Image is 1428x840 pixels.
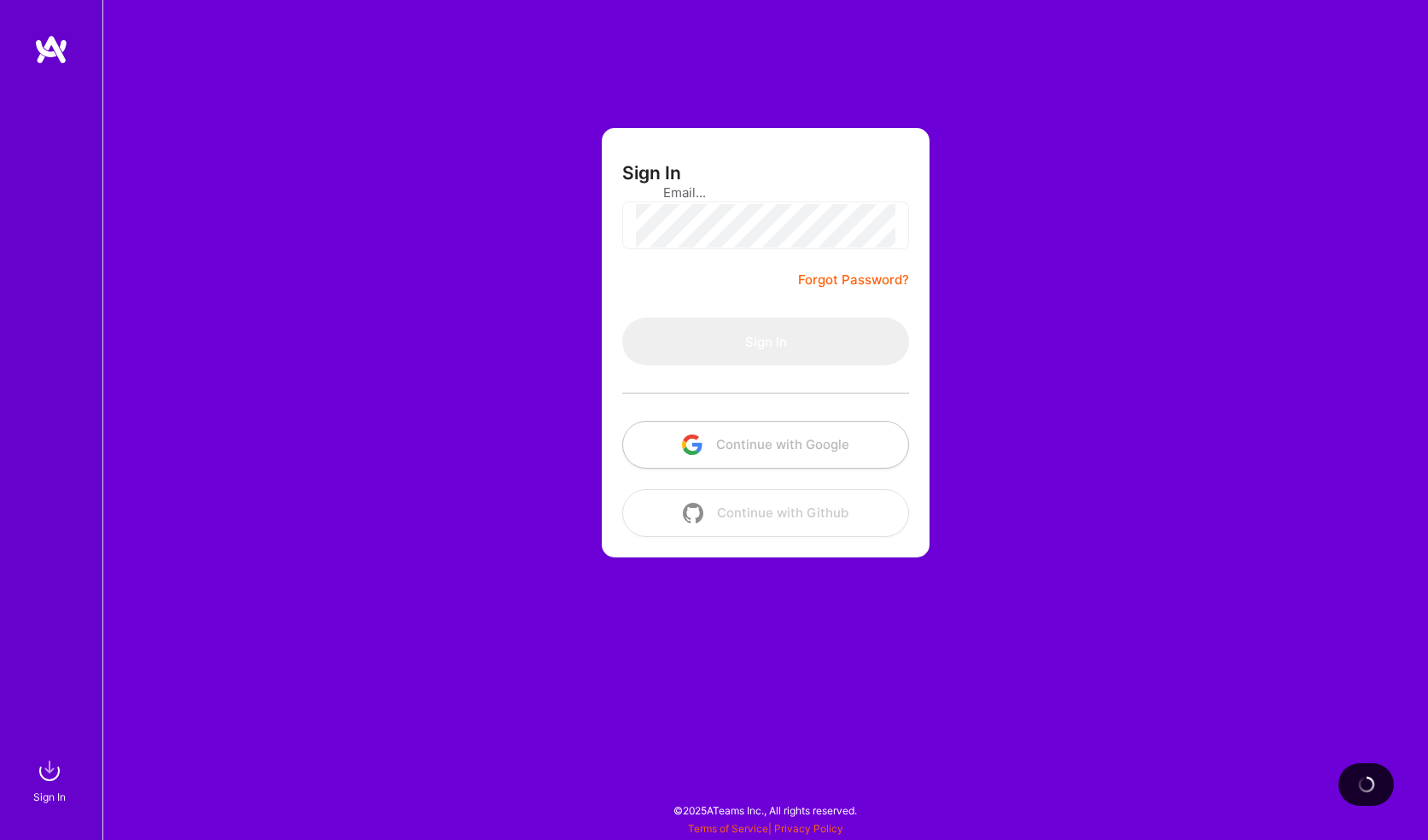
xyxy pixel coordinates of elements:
[622,489,909,537] button: Continue with Github
[798,270,909,290] a: Forgot Password?
[36,754,67,806] a: sign inSign In
[33,788,66,806] div: Sign In
[102,789,1428,831] div: © 2025 ATeams Inc., All rights reserved.
[622,421,909,469] button: Continue with Google
[683,503,703,523] img: icon
[622,318,909,365] button: Sign In
[622,162,681,184] h3: Sign In
[688,822,843,835] span: |
[34,34,68,65] img: logo
[32,754,67,788] img: sign in
[688,822,768,835] a: Terms of Service
[663,171,868,214] input: Email...
[774,822,843,835] a: Privacy Policy
[682,435,702,455] img: icon
[1356,774,1377,795] img: loading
